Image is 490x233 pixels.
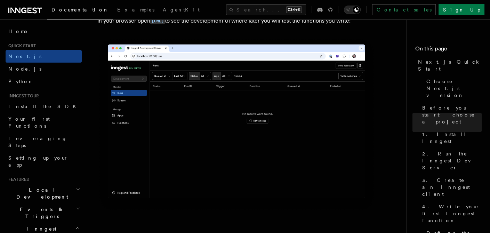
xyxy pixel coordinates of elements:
[422,203,482,224] span: 4. Write your first Inngest function
[439,4,484,15] a: Sign Up
[8,155,68,168] span: Setting up your app
[6,113,82,132] a: Your first Functions
[47,2,113,19] a: Documentation
[6,203,82,223] button: Events & Triggers
[419,174,482,200] a: 3. Create an Inngest client
[422,177,482,198] span: 3. Create an Inngest client
[6,206,76,220] span: Events & Triggers
[6,75,82,88] a: Python
[97,16,376,26] p: In your browser open to see the development UI where later you will test the functions you write:
[422,131,482,145] span: 1. Install Inngest
[159,2,204,19] a: AgentKit
[117,7,154,13] span: Examples
[6,63,82,75] a: Node.js
[419,128,482,147] a: 1. Install Inngest
[6,93,39,99] span: Inngest tour
[8,79,34,84] span: Python
[8,116,50,129] span: Your first Functions
[419,147,482,174] a: 2. Run the Inngest Dev Server
[97,37,376,212] img: Inngest Dev Server's 'Runs' tab with no data
[422,150,482,171] span: 2. Run the Inngest Dev Server
[150,17,165,24] a: [URL]
[6,50,82,63] a: Next.js
[8,136,67,148] span: Leveraging Steps
[150,18,165,24] code: [URL]
[6,43,36,49] span: Quick start
[426,78,482,99] span: Choose Next.js version
[6,177,29,182] span: Features
[8,66,41,72] span: Node.js
[286,6,302,13] kbd: Ctrl+K
[8,54,41,59] span: Next.js
[415,45,482,56] h4: On this page
[6,186,76,200] span: Local Development
[344,6,361,14] button: Toggle dark mode
[6,184,82,203] button: Local Development
[8,28,28,35] span: Home
[6,100,82,113] a: Install the SDK
[372,4,436,15] a: Contact sales
[424,75,482,102] a: Choose Next.js version
[6,132,82,152] a: Leveraging Steps
[6,25,82,38] a: Home
[51,7,109,13] span: Documentation
[419,200,482,227] a: 4. Write your first Inngest function
[6,152,82,171] a: Setting up your app
[419,102,482,128] a: Before you start: choose a project
[113,2,159,19] a: Examples
[422,104,482,125] span: Before you start: choose a project
[415,56,482,75] a: Next.js Quick Start
[163,7,200,13] span: AgentKit
[8,104,80,109] span: Install the SDK
[418,58,482,72] span: Next.js Quick Start
[226,4,306,15] button: Search...Ctrl+K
